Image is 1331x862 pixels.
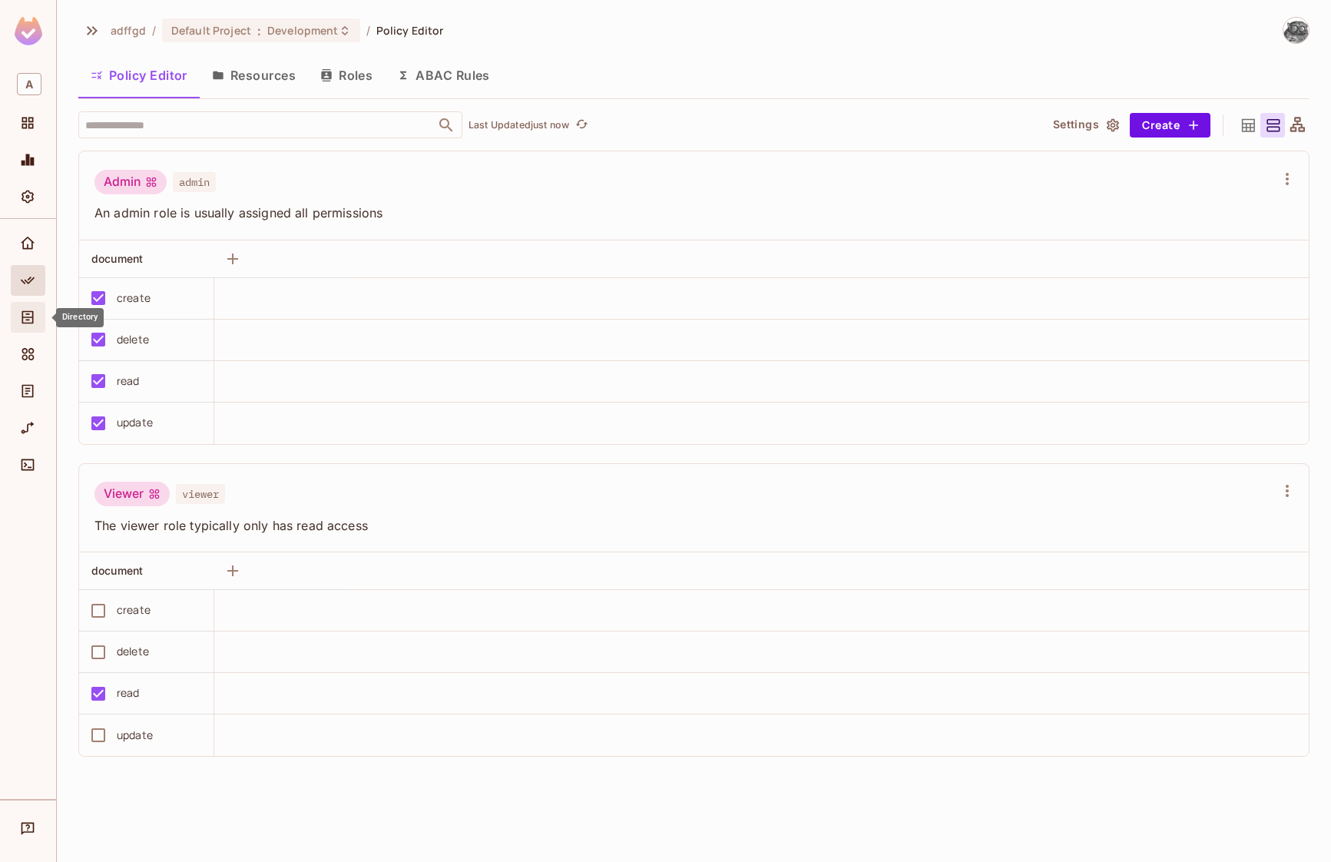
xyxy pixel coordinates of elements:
[11,67,45,101] div: Workspace: adffgd
[11,449,45,480] div: Connect
[1047,113,1124,138] button: Settings
[78,56,200,94] button: Policy Editor
[11,228,45,259] div: Home
[176,484,225,504] span: viewer
[56,308,104,327] div: Directory
[1130,113,1210,138] button: Create
[385,56,502,94] button: ABAC Rules
[11,265,45,296] div: Policy
[376,23,444,38] span: Policy Editor
[308,56,385,94] button: Roles
[117,685,140,701] div: read
[11,302,45,333] div: Directory
[200,56,308,94] button: Resources
[117,373,140,390] div: read
[267,23,338,38] span: Development
[117,290,151,307] div: create
[572,116,591,134] button: refresh
[117,602,151,618] div: create
[15,17,42,45] img: SReyMgAAAABJRU5ErkJggg==
[173,172,216,192] span: admin
[11,144,45,175] div: Monitoring
[94,517,1275,534] span: The viewer role typically only has read access
[11,339,45,370] div: Elements
[569,116,591,134] span: Click to refresh data
[91,252,143,265] span: document
[366,23,370,38] li: /
[11,413,45,443] div: URL Mapping
[11,376,45,406] div: Audit Log
[1283,18,1309,43] img: Umit Kitapcigil
[575,118,588,133] span: refresh
[11,108,45,138] div: Projects
[468,119,569,131] p: Last Updated just now
[257,25,262,37] span: :
[117,727,153,744] div: update
[11,813,45,844] div: Help & Updates
[117,331,149,348] div: delete
[171,23,251,38] span: Default Project
[117,414,153,431] div: update
[152,23,156,38] li: /
[94,482,170,506] div: Viewer
[11,181,45,212] div: Settings
[111,23,146,38] span: the active workspace
[94,204,1275,221] span: An admin role is usually assigned all permissions
[117,643,149,660] div: delete
[17,73,41,95] span: A
[91,564,143,577] span: document
[435,114,457,136] button: Open
[94,170,167,194] div: Admin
